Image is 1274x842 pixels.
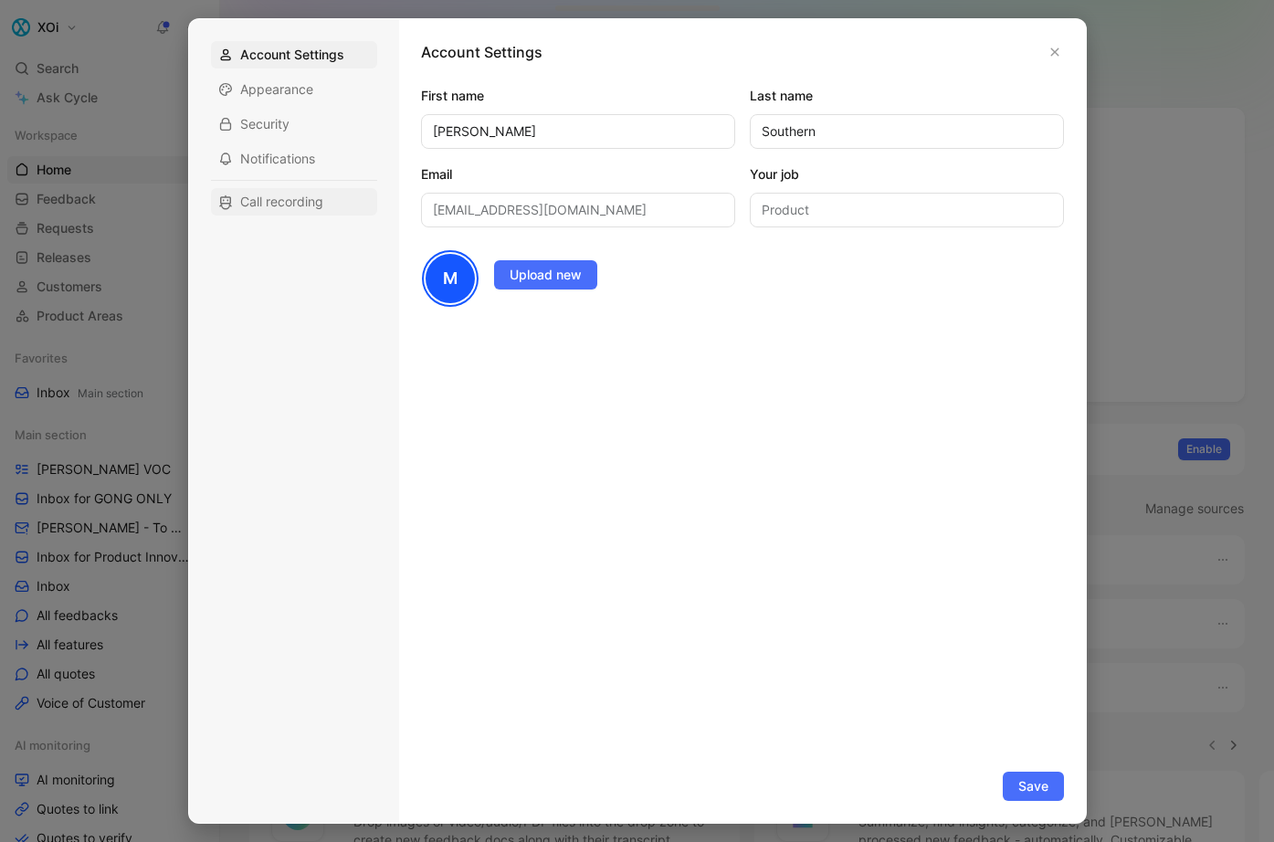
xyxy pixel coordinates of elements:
button: Save [1003,772,1064,801]
div: Appearance [211,76,377,103]
span: Security [240,115,290,133]
span: Notifications [240,150,315,168]
div: M [424,252,477,305]
span: Account Settings [240,46,344,64]
label: Email [421,163,735,185]
div: Security [211,111,377,138]
div: Call recording [211,188,377,216]
span: Appearance [240,80,313,99]
label: Last name [750,85,1064,107]
label: Your job [750,163,1064,185]
span: Upload new [510,264,582,286]
h1: Account Settings [421,41,542,63]
span: Call recording [240,193,323,211]
button: Upload new [494,260,597,289]
span: Save [1018,775,1048,797]
label: First name [421,85,735,107]
div: Account Settings [211,41,377,68]
div: Notifications [211,145,377,173]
